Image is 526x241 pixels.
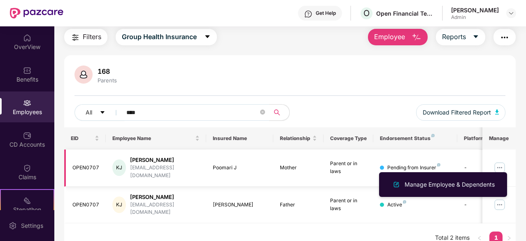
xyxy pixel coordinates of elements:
[260,109,265,117] span: close-circle
[316,10,336,16] div: Get Help
[96,77,119,84] div: Parents
[204,33,211,41] span: caret-down
[130,156,200,164] div: [PERSON_NAME]
[387,164,440,172] div: Pending from Insurer
[72,201,100,209] div: OPEN0707
[368,29,428,45] button: Employee
[493,198,506,211] img: manageButton
[23,197,31,205] img: svg+xml;base64,PHN2ZyB4bWxucz0iaHR0cDovL3d3dy53My5vcmcvMjAwMC9zdmciIHdpZHRoPSIyMSIgaGVpZ2h0PSIyMC...
[391,180,401,190] img: svg+xml;base64,PHN2ZyB4bWxucz0iaHR0cDovL3d3dy53My5vcmcvMjAwMC9zdmciIHhtbG5zOnhsaW5rPSJodHRwOi8vd3...
[380,135,450,142] div: Endorsement Status
[106,127,206,150] th: Employee Name
[482,127,516,150] th: Manage
[451,6,499,14] div: [PERSON_NAME]
[431,134,435,137] img: svg+xml;base64,PHN2ZyB4bWxucz0iaHR0cDovL3d3dy53My5vcmcvMjAwMC9zdmciIHdpZHRoPSI4IiBoZWlnaHQ9IjgiIH...
[116,29,217,45] button: Group Health Insurancecaret-down
[130,193,200,201] div: [PERSON_NAME]
[280,164,317,172] div: Mother
[280,135,311,142] span: Relationship
[416,104,506,121] button: Download Filtered Report
[508,10,514,16] img: svg+xml;base64,PHN2ZyBpZD0iRHJvcGRvd24tMzJ4MzIiIHhtbG5zPSJodHRwOi8vd3d3LnczLm9yZy8yMDAwL3N2ZyIgd2...
[412,33,421,42] img: svg+xml;base64,PHN2ZyB4bWxucz0iaHR0cDovL3d3dy53My5vcmcvMjAwMC9zdmciIHhtbG5zOnhsaW5rPSJodHRwOi8vd3...
[96,67,119,75] div: 168
[112,135,193,142] span: Employee Name
[376,9,434,17] div: Open Financial Technologies Private Limited
[83,32,101,42] span: Filters
[64,127,106,150] th: EID
[403,180,496,189] div: Manage Employee & Dependents
[457,150,516,187] td: -
[122,32,197,42] span: Group Health Insurance
[100,110,105,116] span: caret-down
[500,33,510,42] img: svg+xml;base64,PHN2ZyB4bWxucz0iaHR0cDovL3d3dy53My5vcmcvMjAwMC9zdmciIHdpZHRoPSIyNCIgaGVpZ2h0PSIyNC...
[477,236,482,241] span: left
[280,201,317,209] div: Father
[269,104,290,121] button: search
[9,222,17,230] img: svg+xml;base64,PHN2ZyBpZD0iU2V0dGluZy0yMHgyMCIgeG1sbnM9Imh0dHA6Ly93d3cudzMub3JnLzIwMDAvc3ZnIiB3aW...
[1,206,54,214] div: Stepathon
[130,164,200,180] div: [EMAIL_ADDRESS][DOMAIN_NAME]
[464,135,509,142] div: Platform Status
[436,29,485,45] button: Reportscaret-down
[374,32,405,42] span: Employee
[19,222,46,230] div: Settings
[23,164,31,172] img: svg+xml;base64,PHN2ZyBpZD0iQ2xhaW0iIHhtbG5zPSJodHRwOi8vd3d3LnczLm9yZy8yMDAwL3N2ZyIgd2lkdGg9IjIwIi...
[213,201,267,209] div: [PERSON_NAME]
[71,135,93,142] span: EID
[74,66,93,84] img: svg+xml;base64,PHN2ZyB4bWxucz0iaHR0cDovL3d3dy53My5vcmcvMjAwMC9zdmciIHhtbG5zOnhsaW5rPSJodHRwOi8vd3...
[23,99,31,107] img: svg+xml;base64,PHN2ZyBpZD0iRW1wbG95ZWVzIiB4bWxucz0iaHR0cDovL3d3dy53My5vcmcvMjAwMC9zdmciIHdpZHRoPS...
[112,159,126,176] div: KJ
[304,10,312,18] img: svg+xml;base64,PHN2ZyBpZD0iSGVscC0zMngzMiIgeG1sbnM9Imh0dHA6Ly93d3cudzMub3JnLzIwMDAvc3ZnIiB3aWR0aD...
[112,197,126,213] div: KJ
[330,160,367,175] div: Parent or in laws
[442,32,466,42] span: Reports
[273,127,324,150] th: Relationship
[269,109,285,116] span: search
[472,33,479,41] span: caret-down
[330,197,367,213] div: Parent or in laws
[70,33,80,42] img: svg+xml;base64,PHN2ZyB4bWxucz0iaHR0cDovL3d3dy53My5vcmcvMjAwMC9zdmciIHdpZHRoPSIyNCIgaGVpZ2h0PSIyNC...
[72,164,100,172] div: OPEN0707
[493,161,506,174] img: manageButton
[10,8,63,19] img: New Pazcare Logo
[507,236,512,241] span: right
[74,104,125,121] button: Allcaret-down
[324,127,374,150] th: Coverage Type
[130,201,200,217] div: [EMAIL_ADDRESS][DOMAIN_NAME]
[64,29,107,45] button: Filters
[423,108,491,117] span: Download Filtered Report
[213,164,267,172] div: Poomari J
[437,163,440,166] img: svg+xml;base64,PHN2ZyB4bWxucz0iaHR0cDovL3d3dy53My5vcmcvMjAwMC9zdmciIHdpZHRoPSI4IiBoZWlnaHQ9IjgiIH...
[23,131,31,140] img: svg+xml;base64,PHN2ZyBpZD0iQ0RfQWNjb3VudHMiIGRhdGEtbmFtZT0iQ0QgQWNjb3VudHMiIHhtbG5zPSJodHRwOi8vd3...
[363,8,370,18] span: O
[260,110,265,115] span: close-circle
[451,14,499,21] div: Admin
[23,66,31,75] img: svg+xml;base64,PHN2ZyBpZD0iQmVuZWZpdHMiIHhtbG5zPSJodHRwOi8vd3d3LnczLm9yZy8yMDAwL3N2ZyIgd2lkdGg9Ij...
[86,108,92,117] span: All
[495,110,499,115] img: svg+xml;base64,PHN2ZyB4bWxucz0iaHR0cDovL3d3dy53My5vcmcvMjAwMC9zdmciIHhtbG5zOnhsaW5rPSJodHRwOi8vd3...
[387,201,406,209] div: Active
[206,127,273,150] th: Insured Name
[457,187,516,224] td: -
[403,200,406,204] img: svg+xml;base64,PHN2ZyB4bWxucz0iaHR0cDovL3d3dy53My5vcmcvMjAwMC9zdmciIHdpZHRoPSI4IiBoZWlnaHQ9IjgiIH...
[23,34,31,42] img: svg+xml;base64,PHN2ZyBpZD0iSG9tZSIgeG1sbnM9Imh0dHA6Ly93d3cudzMub3JnLzIwMDAvc3ZnIiB3aWR0aD0iMjAiIG...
